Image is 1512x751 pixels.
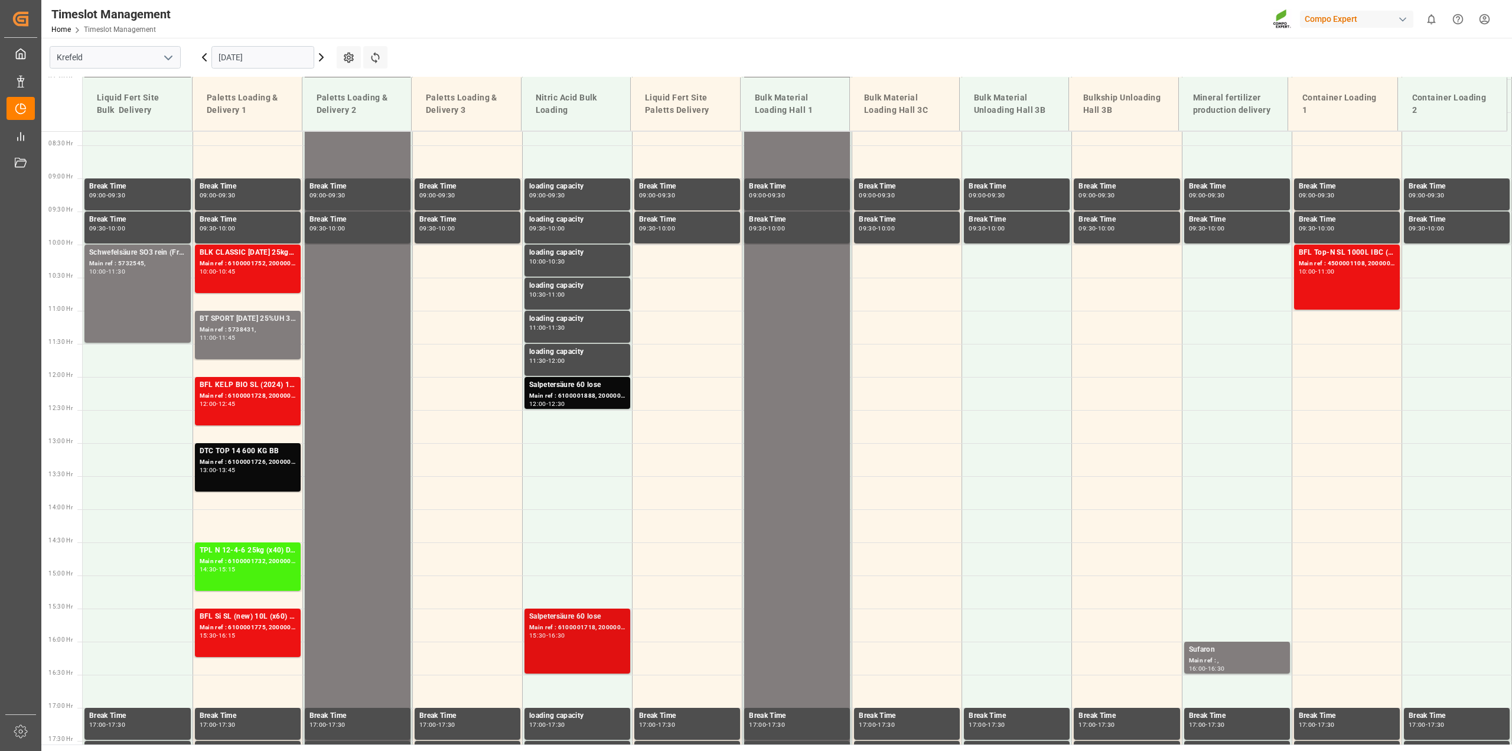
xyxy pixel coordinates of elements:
[1096,193,1097,198] div: -
[859,87,950,121] div: Bulk Material Loading Hall 3C
[1428,193,1445,198] div: 09:30
[749,710,845,722] div: Break Time
[106,226,108,231] div: -
[1299,214,1395,226] div: Break Time
[766,226,768,231] div: -
[436,226,438,231] div: -
[1208,666,1225,671] div: 16:30
[48,239,73,246] span: 10:00 Hr
[1189,656,1285,666] div: Main ref : ,
[200,335,217,340] div: 11:00
[1208,193,1225,198] div: 09:30
[969,181,1065,193] div: Break Time
[200,226,217,231] div: 09:30
[548,633,565,638] div: 16:30
[48,405,73,411] span: 12:30 Hr
[1273,9,1292,30] img: Screenshot%202023-09-29%20at%2010.02.21.png_1712312052.png
[658,226,675,231] div: 10:00
[969,214,1065,226] div: Break Time
[768,722,785,727] div: 17:30
[1078,722,1096,727] div: 17:00
[529,325,546,330] div: 11:00
[529,611,625,623] div: Salpetersäure 60 lose
[1205,226,1207,231] div: -
[200,391,296,401] div: Main ref : 6100001728, 2000001379
[219,193,236,198] div: 09:30
[200,259,296,269] div: Main ref : 6100001752, 2000001243
[89,226,106,231] div: 09:30
[768,226,785,231] div: 10:00
[50,46,181,69] input: Type to search/select
[216,567,218,572] div: -
[988,226,1005,231] div: 10:00
[969,87,1060,121] div: Bulk Material Unloading Hall 3B
[419,722,436,727] div: 17:00
[1189,666,1206,671] div: 16:00
[1208,722,1225,727] div: 17:30
[200,467,217,473] div: 13:00
[48,636,73,643] span: 16:00 Hr
[216,722,218,727] div: -
[1205,666,1207,671] div: -
[529,280,625,292] div: loading capacity
[219,401,236,407] div: 12:45
[749,181,845,193] div: Break Time
[48,570,73,577] span: 15:00 Hr
[529,346,625,358] div: loading capacity
[529,193,546,198] div: 09:00
[326,722,328,727] div: -
[1318,226,1335,231] div: 10:00
[529,214,625,226] div: loading capacity
[51,5,171,23] div: Timeslot Management
[216,269,218,274] div: -
[219,467,236,473] div: 13:45
[859,214,955,226] div: Break Time
[529,358,546,363] div: 11:30
[1096,226,1097,231] div: -
[766,722,768,727] div: -
[89,710,186,722] div: Break Time
[639,193,656,198] div: 09:00
[876,722,878,727] div: -
[48,339,73,345] span: 11:30 Hr
[1409,226,1426,231] div: 09:30
[200,446,296,457] div: DTC TOP 14 600 KG BB
[749,214,845,226] div: Break Time
[438,722,455,727] div: 17:30
[89,214,186,226] div: Break Time
[750,87,840,121] div: Bulk Material Loading Hall 1
[108,193,125,198] div: 09:30
[159,48,177,67] button: open menu
[1300,8,1418,30] button: Compo Expert
[768,193,785,198] div: 09:30
[548,226,565,231] div: 10:00
[89,269,106,274] div: 10:00
[309,214,406,226] div: Break Time
[89,722,106,727] div: 17:00
[548,358,565,363] div: 12:00
[1205,193,1207,198] div: -
[969,710,1065,722] div: Break Time
[200,214,296,226] div: Break Time
[546,226,548,231] div: -
[859,181,955,193] div: Break Time
[200,623,296,633] div: Main ref : 6100001775, 2000001444 2000001454
[639,214,735,226] div: Break Time
[859,193,876,198] div: 09:00
[529,379,625,391] div: Salpetersäure 60 lose
[1426,226,1428,231] div: -
[986,722,988,727] div: -
[859,710,955,722] div: Break Time
[216,633,218,638] div: -
[529,247,625,259] div: loading capacity
[1409,214,1505,226] div: Break Time
[1300,11,1413,28] div: Compo Expert
[878,226,895,231] div: 10:00
[1189,710,1285,722] div: Break Time
[200,379,296,391] div: BFL KELP BIO SL (2024) 10L (x60) ES,PTEST TE-MAX BS 11-48 20kg (x56) INT
[200,313,296,325] div: BT SPORT [DATE] 25%UH 3M FOL 25 INT MSE;EST MF BS KR 13-40-0 FOL 20 INT MSE;EST PL KR 18-24-5 FOL...
[1298,87,1388,121] div: Container Loading 1
[1318,193,1335,198] div: 09:30
[219,226,236,231] div: 10:00
[529,226,546,231] div: 09:30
